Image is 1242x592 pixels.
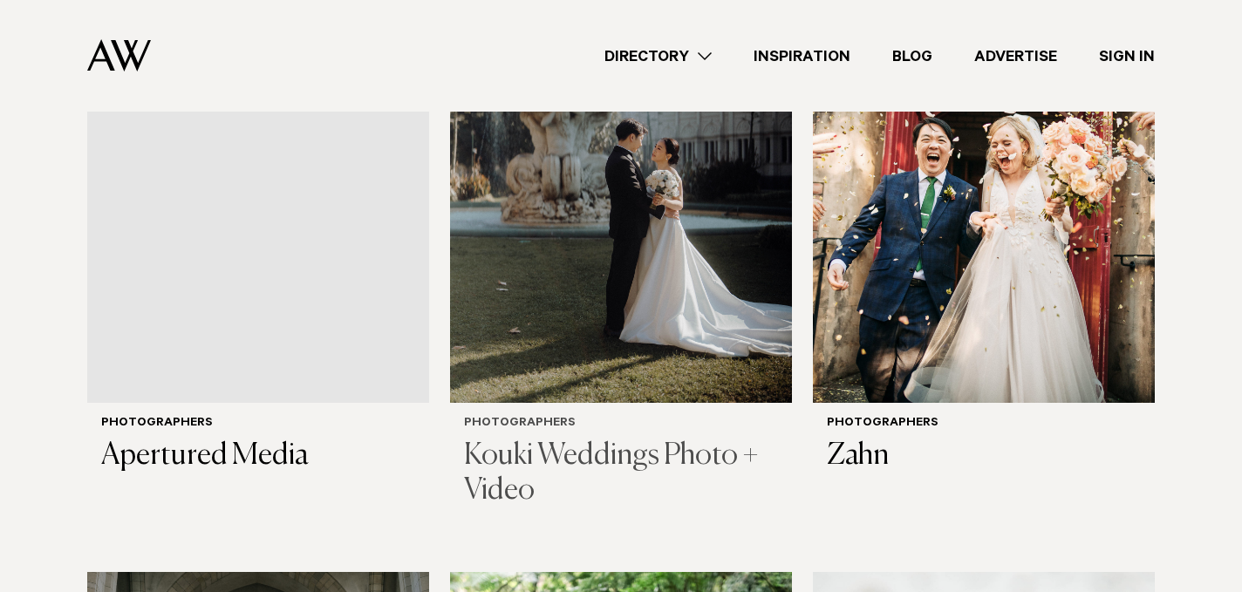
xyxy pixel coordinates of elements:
[101,439,415,474] h3: Apertured Media
[871,44,953,68] a: Blog
[827,439,1141,474] h3: Zahn
[101,417,415,432] h6: Photographers
[1078,44,1176,68] a: Sign In
[464,417,778,432] h6: Photographers
[733,44,871,68] a: Inspiration
[827,417,1141,432] h6: Photographers
[464,439,778,510] h3: Kouki Weddings Photo + Video
[583,44,733,68] a: Directory
[953,44,1078,68] a: Advertise
[87,39,151,71] img: Auckland Weddings Logo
